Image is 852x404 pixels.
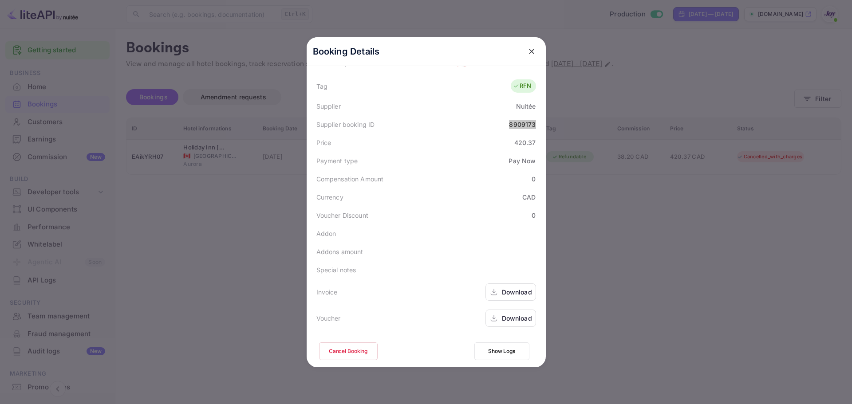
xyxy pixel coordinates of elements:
[316,138,331,147] div: Price
[532,174,536,184] div: 0
[316,287,338,297] div: Invoice
[316,192,343,202] div: Currency
[313,45,380,58] p: Booking Details
[514,138,536,147] div: 420.37
[509,120,536,129] div: 8909173
[316,314,341,323] div: Voucher
[509,156,536,165] div: Pay Now
[316,82,327,91] div: Tag
[474,342,529,360] button: Show Logs
[316,265,356,275] div: Special notes
[316,120,375,129] div: Supplier booking ID
[316,156,358,165] div: Payment type
[502,287,532,297] div: Download
[316,174,384,184] div: Compensation Amount
[316,247,363,256] div: Addons amount
[316,102,341,111] div: Supplier
[319,342,378,360] button: Cancel Booking
[316,229,336,238] div: Addon
[524,43,540,59] button: close
[522,192,536,202] div: CAD
[316,211,368,220] div: Voucher Discount
[502,314,532,323] div: Download
[532,211,536,220] div: 0
[516,102,536,111] div: Nuitée
[513,82,531,90] div: RFN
